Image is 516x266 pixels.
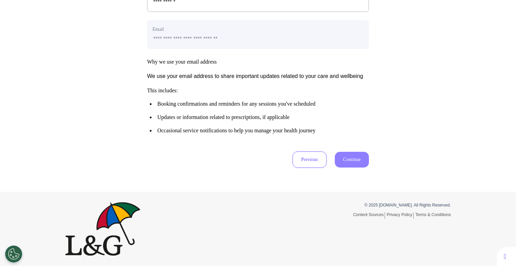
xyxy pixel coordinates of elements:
a: Privacy Policy [387,212,414,219]
li: Updates or information related to prescriptions, if applicable [150,114,369,120]
p: We use your email address to share important updates related to your care and wellbeing [147,72,369,80]
label: Email [153,26,363,33]
button: Open Preferences [5,245,22,263]
img: Spectrum.Life logo [65,202,140,255]
button: Previous [292,151,327,168]
a: Content Sources [353,212,385,219]
a: Terms & Conditions [415,212,451,217]
p: © 2025 [DOMAIN_NAME]. All Rights Reserved. [263,202,451,208]
li: Occasional service notifications to help you manage your health journey [150,127,369,134]
h3: Why we use your email address [147,58,369,65]
button: Continue [335,152,369,168]
li: Booking confirmations and reminders for any sessions you've scheduled [150,101,369,107]
h3: This includes: [147,87,369,134]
